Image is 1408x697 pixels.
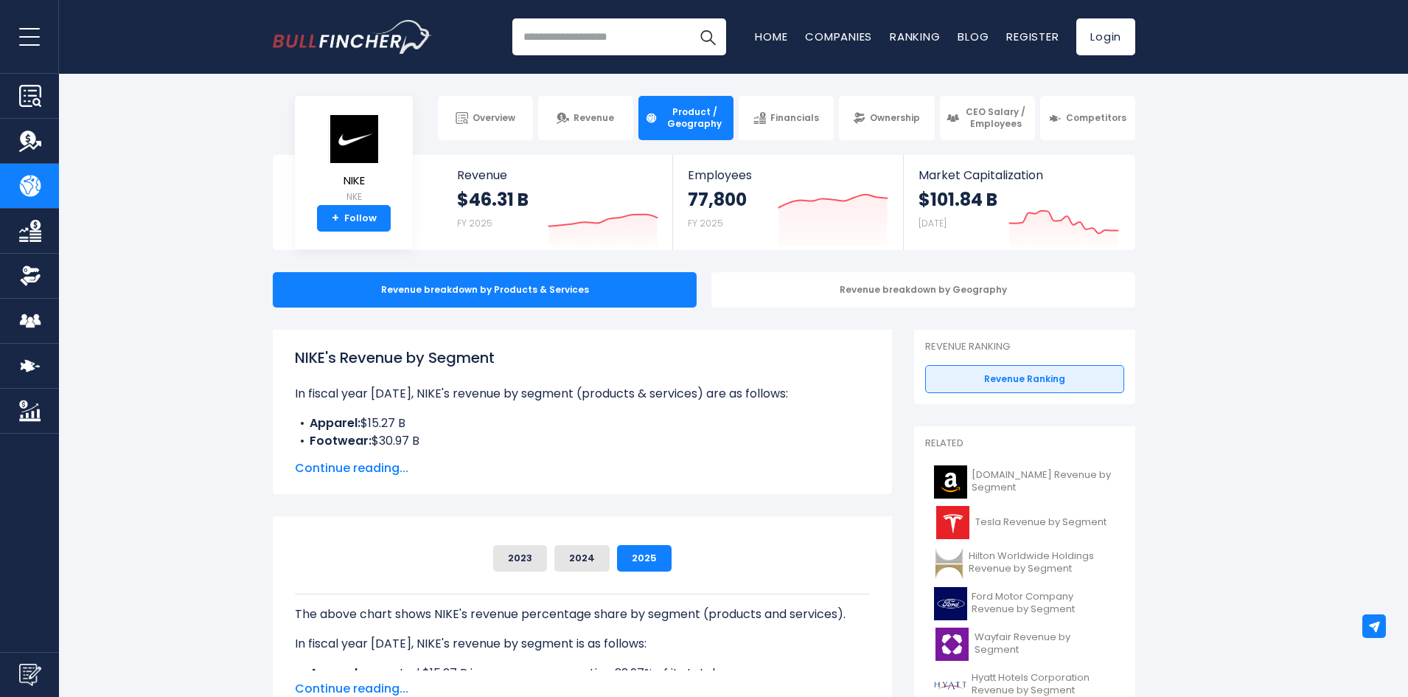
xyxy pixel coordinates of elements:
img: TSLA logo [934,506,971,539]
strong: + [332,212,339,225]
a: Blog [958,29,989,44]
a: Home [755,29,787,44]
span: NIKE [328,175,380,187]
strong: $46.31 B [457,188,529,211]
a: Ownership [839,96,934,140]
small: FY 2025 [688,217,723,229]
a: Login [1076,18,1135,55]
li: $15.27 B [295,415,870,432]
p: In fiscal year [DATE], NIKE's revenue by segment is as follows: [295,635,870,653]
span: CEO Salary / Employees [963,106,1028,129]
div: Revenue breakdown by Geography [711,272,1135,308]
small: NKE [328,190,380,204]
a: Market Capitalization $101.84 B [DATE] [904,155,1134,250]
p: Related [925,437,1124,450]
span: Ownership [870,112,920,124]
a: Wayfair Revenue by Segment [925,624,1124,665]
a: Competitors [1040,96,1135,140]
b: Apparel: [310,415,360,431]
li: $30.97 B [295,432,870,450]
a: Ranking [890,29,940,44]
a: Tesla Revenue by Segment [925,502,1124,543]
a: [DOMAIN_NAME] Revenue by Segment [925,462,1124,502]
span: Tesla Revenue by Segment [975,516,1106,529]
a: Overview [438,96,533,140]
a: Employees 77,800 FY 2025 [673,155,902,250]
a: Go to homepage [273,20,431,54]
a: Revenue $46.31 B FY 2025 [442,155,673,250]
b: Apparel [310,665,358,682]
img: Ownership [19,265,41,287]
span: Hyatt Hotels Corporation Revenue by Segment [972,672,1115,697]
button: 2023 [493,545,547,572]
small: [DATE] [919,217,947,229]
span: [DOMAIN_NAME] Revenue by Segment [972,469,1115,494]
img: F logo [934,587,967,620]
span: Competitors [1066,112,1126,124]
a: Financials [739,96,834,140]
span: Ford Motor Company Revenue by Segment [972,591,1115,616]
img: W logo [934,628,970,661]
p: The above chart shows NIKE's revenue percentage share by segment (products and services). [295,606,870,623]
span: Hilton Worldwide Holdings Revenue by Segment [969,550,1115,575]
span: Product / Geography [662,106,727,129]
span: Market Capitalization [919,168,1119,182]
h1: NIKE's Revenue by Segment [295,347,870,369]
a: Revenue Ranking [925,365,1124,393]
span: Continue reading... [295,460,870,477]
b: Footwear: [310,432,372,449]
button: 2024 [554,545,610,572]
a: +Follow [317,205,391,232]
button: 2025 [617,545,672,572]
span: Revenue [457,168,658,182]
a: Revenue [538,96,633,140]
img: HLT logo [934,547,964,580]
a: Register [1006,29,1059,44]
a: CEO Salary / Employees [940,96,1035,140]
span: Wayfair Revenue by Segment [975,631,1115,656]
a: Hilton Worldwide Holdings Revenue by Segment [925,543,1124,583]
a: NIKE NKE [327,114,380,206]
span: Revenue [574,112,614,124]
img: AMZN logo [934,465,967,499]
button: Search [689,18,726,55]
p: Revenue Ranking [925,341,1124,353]
span: Financials [770,112,819,124]
a: Product / Geography [638,96,733,140]
p: In fiscal year [DATE], NIKE's revenue by segment (products & services) are as follows: [295,385,870,403]
small: FY 2025 [457,217,492,229]
li: generated $15.27 B in revenue, representing 32.97% of its total revenue. [295,665,870,682]
a: Companies [805,29,872,44]
span: Employees [688,168,888,182]
strong: $101.84 B [919,188,997,211]
span: Overview [473,112,515,124]
div: Revenue breakdown by Products & Services [273,272,697,308]
a: Ford Motor Company Revenue by Segment [925,583,1124,624]
strong: 77,800 [688,188,747,211]
img: Bullfincher logo [273,20,432,54]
